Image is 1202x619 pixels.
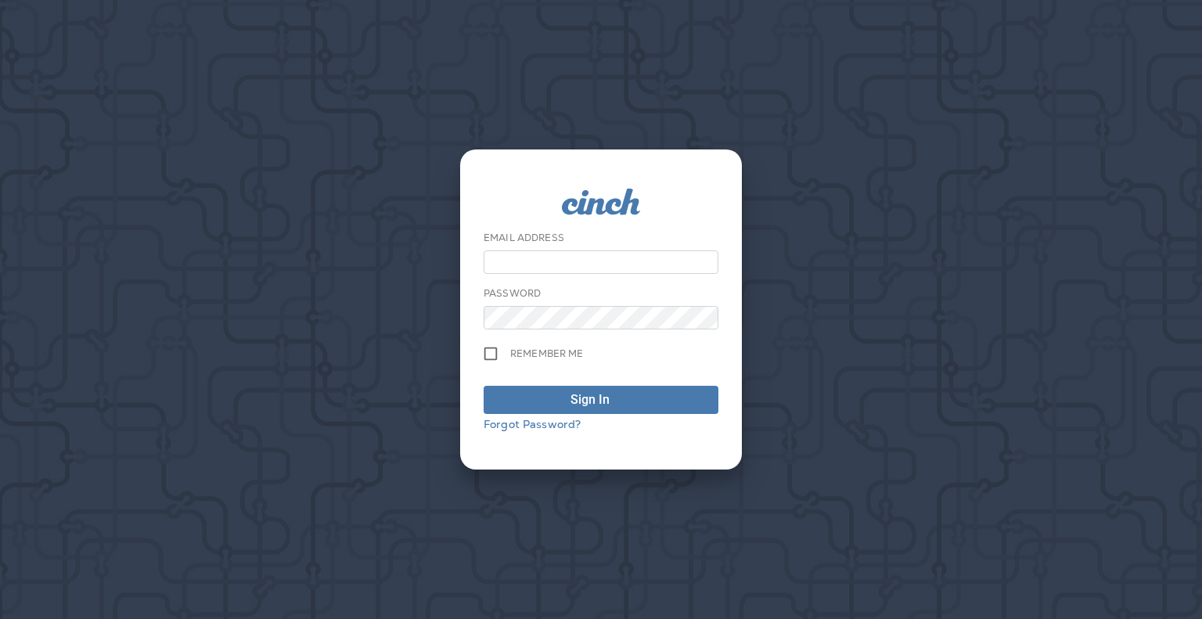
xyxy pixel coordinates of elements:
label: Password [484,287,541,300]
button: Sign In [484,386,718,414]
a: Forgot Password? [484,417,581,431]
label: Email Address [484,232,564,244]
span: Remember me [510,347,584,360]
div: Sign In [570,390,610,409]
